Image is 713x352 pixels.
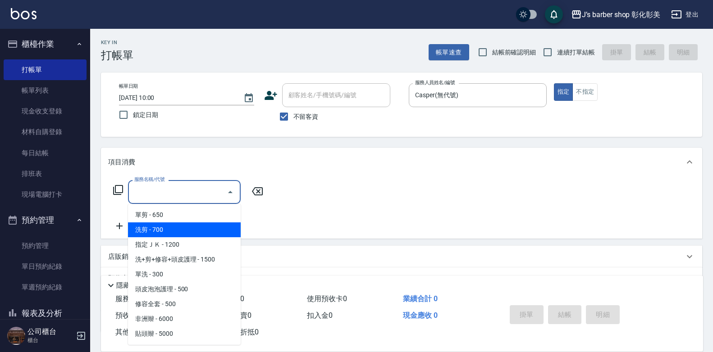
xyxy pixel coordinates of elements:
a: 現金收支登錄 [4,101,87,122]
span: 頭皮泡泡護理 - 500 [128,282,241,297]
span: 預收卡販賣 0 [115,311,155,320]
div: 項目消費 [101,148,702,176]
a: 預約管理 [4,235,87,256]
button: 帳單速查 [429,44,469,61]
span: 貼頭辮 - 5000 [128,326,241,341]
button: 不指定 [572,83,598,101]
a: 單週預約紀錄 [4,277,87,298]
span: 結帳前確認明細 [492,48,536,57]
button: J’s barber shop 彰化彰美 [567,5,664,24]
span: 業績合計 0 [403,294,438,303]
span: 非洲辮 - 6000 [128,311,241,326]
h2: Key In [101,40,133,45]
p: 櫃台 [27,336,73,344]
img: Logo [11,8,37,19]
input: YYYY/MM/DD hh:mm [119,90,234,105]
button: 預約管理 [4,208,87,232]
button: save [545,5,563,23]
a: 每日結帳 [4,143,87,163]
span: 單洗 - 300 [128,267,241,282]
span: 連續打單結帳 [557,48,595,57]
a: 帳單列表 [4,80,87,101]
span: 修容全套 - 500 [128,297,241,311]
a: 現場電腦打卡 [4,184,87,205]
h5: 公司櫃台 [27,327,73,336]
a: 材料自購登錄 [4,122,87,142]
a: 打帳單 [4,59,87,80]
span: 扣入金 0 [307,311,333,320]
button: 登出 [667,6,702,23]
a: 排班表 [4,163,87,184]
p: 隱藏業績明細 [116,281,157,290]
span: 洗剪 - 700 [128,222,241,237]
img: Person [7,327,25,345]
span: 指定ＪＫ - 1200 [128,237,241,252]
p: 預收卡販賣 [108,274,142,283]
label: 服務名稱/代號 [134,176,165,183]
label: 帳單日期 [119,83,138,90]
label: 服務人員姓名/編號 [415,79,455,86]
button: 櫃檯作業 [4,32,87,56]
span: 其他付款方式 0 [115,328,163,336]
span: 現金應收 0 [403,311,438,320]
button: Close [223,185,238,199]
span: 鎖定日期 [133,110,158,120]
button: 報表及分析 [4,302,87,325]
span: 不留客資 [293,112,319,122]
div: 預收卡販賣 [101,267,702,289]
h3: 打帳單 [101,49,133,62]
span: 服務消費 0 [115,294,148,303]
p: 店販銷售 [108,252,135,262]
span: 洗+剪+修容+頭皮護理 - 1500 [128,252,241,267]
div: 店販銷售 [101,246,702,267]
span: 使用預收卡 0 [307,294,347,303]
div: J’s barber shop 彰化彰美 [582,9,660,20]
span: 單剪 - 650 [128,208,241,222]
a: 單日預約紀錄 [4,256,87,277]
button: Choose date, selected date is 2025-08-10 [238,87,260,109]
button: 指定 [554,83,573,101]
p: 項目消費 [108,158,135,167]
